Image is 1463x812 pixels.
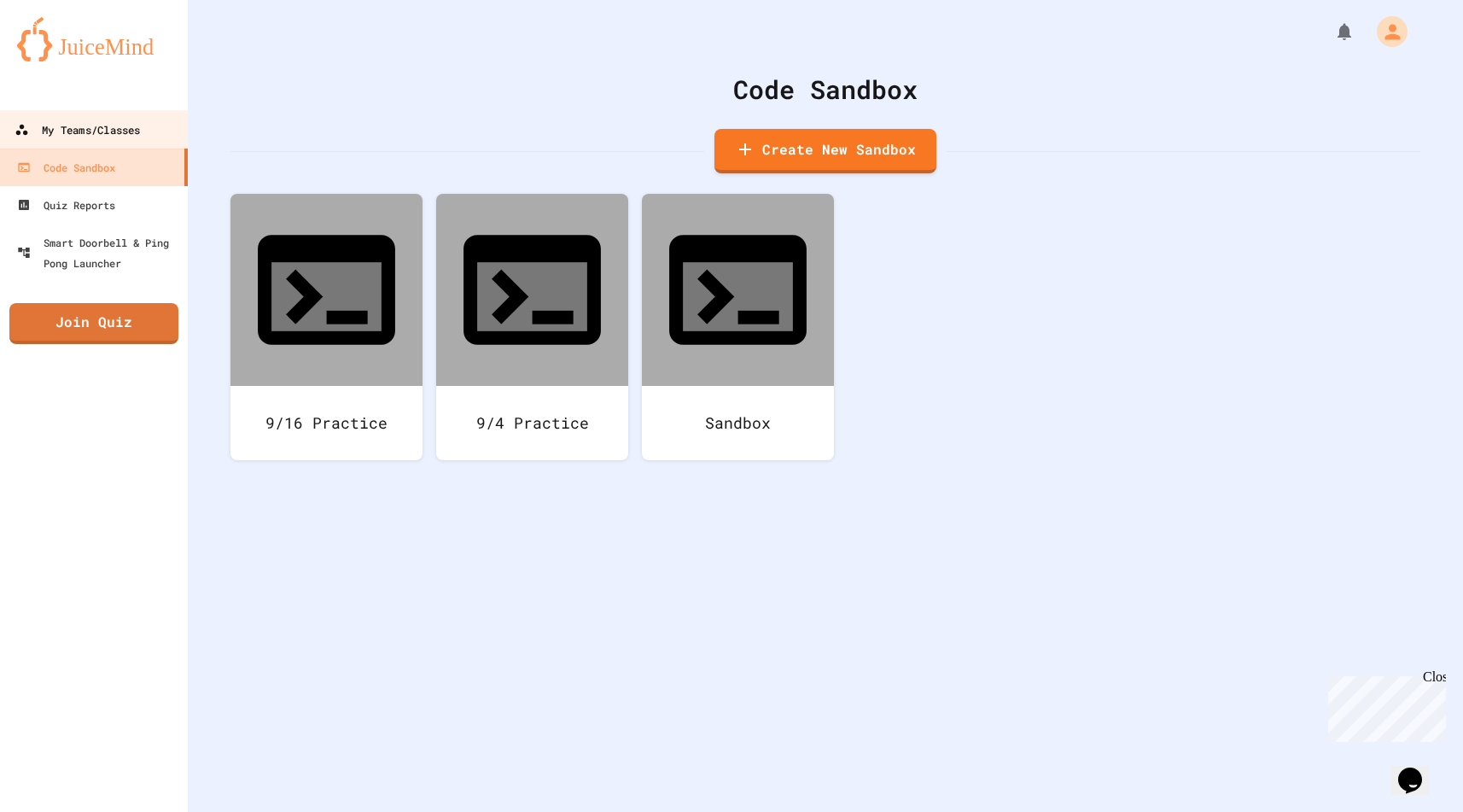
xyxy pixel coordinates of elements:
[1359,12,1412,51] div: My Account
[714,129,936,173] a: Create New Sandbox
[642,386,834,460] div: Sandbox
[17,232,181,273] div: Smart Doorbell & Ping Pong Launcher
[230,70,1420,108] div: Code Sandbox
[17,17,171,61] img: logo-orange.svg
[436,194,628,460] a: 9/4 Practice
[1391,744,1446,795] iframe: chat widget
[642,194,834,460] a: Sandbox
[230,386,423,460] div: 9/16 Practice
[230,194,423,460] a: 9/16 Practice
[15,120,140,141] div: My Teams/Classes
[7,7,118,108] div: Chat with us now!Close
[1303,17,1359,46] div: My Notifications
[1321,669,1446,742] iframe: chat widget
[17,195,115,215] div: Quiz Reports
[9,303,178,344] a: Join Quiz
[17,157,115,178] div: Code Sandbox
[436,386,628,460] div: 9/4 Practice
